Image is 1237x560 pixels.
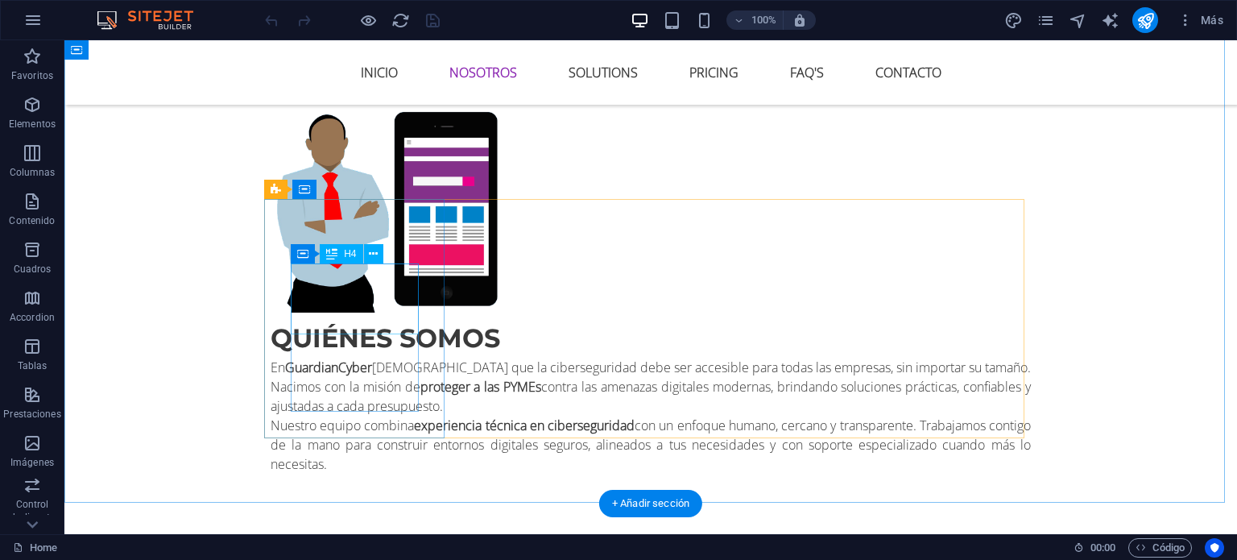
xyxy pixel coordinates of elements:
a: Haz clic para cancelar la selección y doble clic para abrir páginas [13,538,57,558]
span: 00 00 [1090,538,1115,558]
p: Contenido [9,214,55,227]
span: Más [1177,12,1223,28]
span: Código [1136,538,1185,558]
p: Tablas [18,359,48,372]
button: text_generator [1100,10,1119,30]
button: Más [1171,7,1230,33]
button: publish [1132,7,1158,33]
span: H4 [344,249,356,259]
button: 100% [726,10,784,30]
h6: Tiempo de la sesión [1074,538,1116,558]
span: : [1102,541,1104,554]
p: Prestaciones [3,408,60,421]
i: Diseño (Ctrl+Alt+Y) [1004,11,1023,30]
button: design [1003,10,1023,30]
p: Columnas [10,166,56,179]
button: reload [391,10,410,30]
button: Código [1128,538,1192,558]
div: + Añadir sección [599,490,702,517]
button: navigator [1068,10,1087,30]
button: pages [1036,10,1055,30]
p: Cuadros [14,263,52,276]
i: Publicar [1136,11,1155,30]
i: Al redimensionar, ajustar el nivel de zoom automáticamente para ajustarse al dispositivo elegido. [792,13,807,27]
button: Haz clic para salir del modo de previsualización y seguir editando [358,10,378,30]
p: Favoritos [11,69,53,82]
h6: 100% [751,10,776,30]
p: Elementos [9,118,56,131]
p: Accordion [10,311,55,324]
i: Navegador [1069,11,1087,30]
img: Editor Logo [93,10,213,30]
i: Volver a cargar página [391,11,410,30]
button: Usercentrics [1205,538,1224,558]
i: AI Writer [1101,11,1119,30]
p: Imágenes [10,456,54,469]
i: Páginas (Ctrl+Alt+S) [1036,11,1055,30]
